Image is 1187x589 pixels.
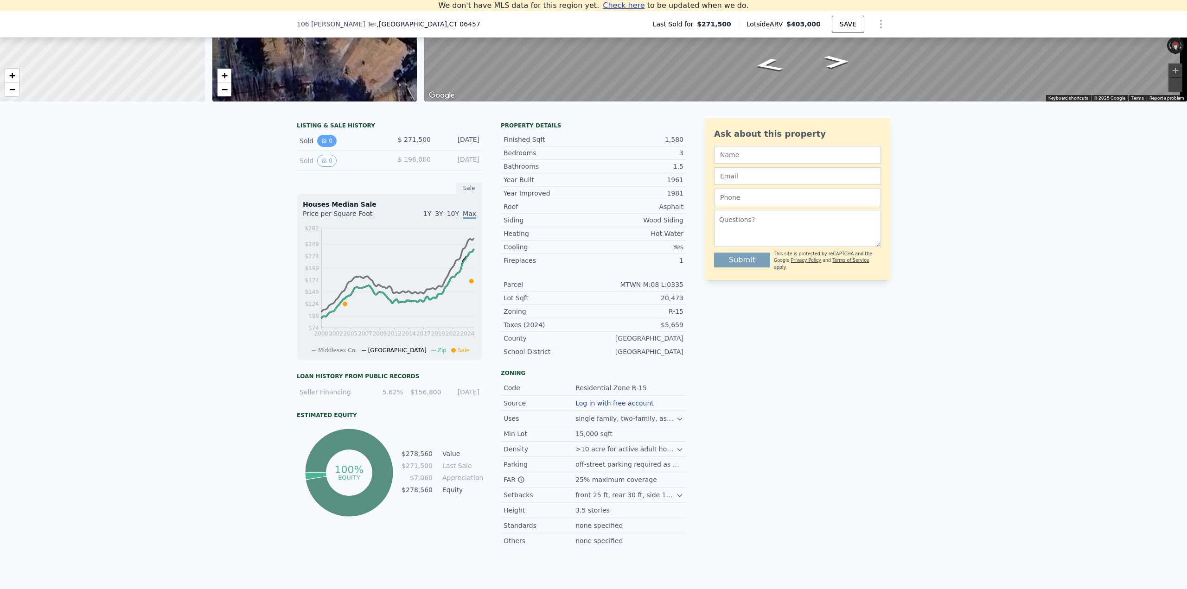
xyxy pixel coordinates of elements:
div: none specified [575,521,625,530]
div: 1981 [593,189,683,198]
button: Rotate clockwise [1179,37,1184,54]
button: Zoom in [1168,63,1182,77]
div: R-15 [593,307,683,316]
div: 20,473 [593,293,683,303]
div: 25% maximum coverage [575,475,659,484]
button: Submit [714,253,770,267]
div: 3.5 stories [575,506,612,515]
div: off-street parking required as per code [575,460,683,469]
a: Zoom in [217,69,231,82]
div: County [504,334,593,343]
tspan: $249 [305,241,319,247]
span: $403,000 [786,20,821,28]
div: Min Lot [504,429,575,438]
div: School District [504,347,593,356]
div: Density [504,444,575,454]
tspan: 2012 [387,330,402,337]
td: Equity [440,485,482,495]
div: Source [504,399,575,408]
div: 1961 [593,175,683,184]
div: This site is protected by reCAPTCHA and the Google and apply. [774,251,881,271]
div: 1 [593,256,683,265]
div: Hot Water [593,229,683,238]
div: Taxes (2024) [504,320,593,329]
path: Go West, Lorraine Terrace [742,55,795,76]
span: Max [463,210,476,219]
span: , CT 06457 [447,20,480,28]
tspan: 100% [334,464,364,475]
tspan: $224 [305,253,319,260]
div: Heating [504,229,593,238]
tspan: 2024 [460,330,475,337]
div: >10 acre for active adult housing with <11 dwellings per acre [575,444,676,454]
div: Bedrooms [504,148,593,158]
tspan: 2000 [314,330,329,337]
div: Zoning [504,307,593,316]
div: Year Improved [504,189,593,198]
div: 1.5 [593,162,683,171]
td: $278,560 [401,449,433,459]
span: $ 271,500 [398,136,431,143]
div: Wood Siding [593,215,683,225]
tspan: $74 [308,325,319,331]
div: 3 [593,148,683,158]
div: Fireplaces [504,256,593,265]
span: 3Y [435,210,443,217]
div: Code [504,383,575,393]
tspan: 2019 [431,330,446,337]
div: Others [504,536,575,545]
div: Seller Financing [300,387,365,397]
div: Loan history from public records [297,373,482,380]
div: MTWN M:08 L:0335 [593,280,683,289]
div: Property details [501,122,686,129]
div: LISTING & SALE HISTORY [297,122,482,131]
tspan: $199 [305,265,319,272]
div: Estimated Equity [297,412,482,419]
div: Standards [504,521,575,530]
button: SAVE [832,16,864,32]
span: Last Sold for [653,19,697,29]
tspan: $174 [305,277,319,284]
div: Parcel [504,280,593,289]
div: Uses [504,414,575,423]
div: [GEOGRAPHIC_DATA] [593,334,683,343]
span: $271,500 [697,19,731,29]
div: Height [504,506,575,515]
button: View historical data [317,155,337,167]
div: Price per Square Foot [303,209,389,224]
span: $ 196,000 [398,156,431,163]
span: − [9,83,15,95]
span: − [221,83,227,95]
button: View historical data [317,135,337,147]
path: Go East, Lorraine Terrace [814,52,860,71]
span: Middlesex Co. [318,347,357,354]
span: Lotside ARV [747,19,786,29]
div: none specified [575,536,625,545]
td: $278,560 [401,485,433,495]
div: 1,580 [593,135,683,144]
span: Sale [458,347,470,354]
div: Finished Sqft [504,135,593,144]
tspan: $149 [305,289,319,295]
span: , [GEOGRAPHIC_DATA] [377,19,480,29]
td: Appreciation [440,473,482,483]
button: Show Options [872,15,890,33]
td: $271,500 [401,461,433,471]
tspan: 2007 [358,330,372,337]
button: Rotate counterclockwise [1167,37,1172,54]
a: Zoom out [217,82,231,96]
span: + [9,70,15,81]
span: [GEOGRAPHIC_DATA] [368,347,427,354]
div: [DATE] [438,135,479,147]
div: Residential Zone R-15 [575,383,649,393]
div: Sold [300,135,382,147]
tspan: $282 [305,225,319,232]
div: Sale [456,182,482,194]
div: $156,800 [408,387,441,397]
a: Zoom in [5,69,19,82]
span: + [221,70,227,81]
input: Email [714,167,881,185]
span: 106 [PERSON_NAME] Ter [297,19,377,29]
input: Name [714,146,881,164]
div: Year Built [504,175,593,184]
